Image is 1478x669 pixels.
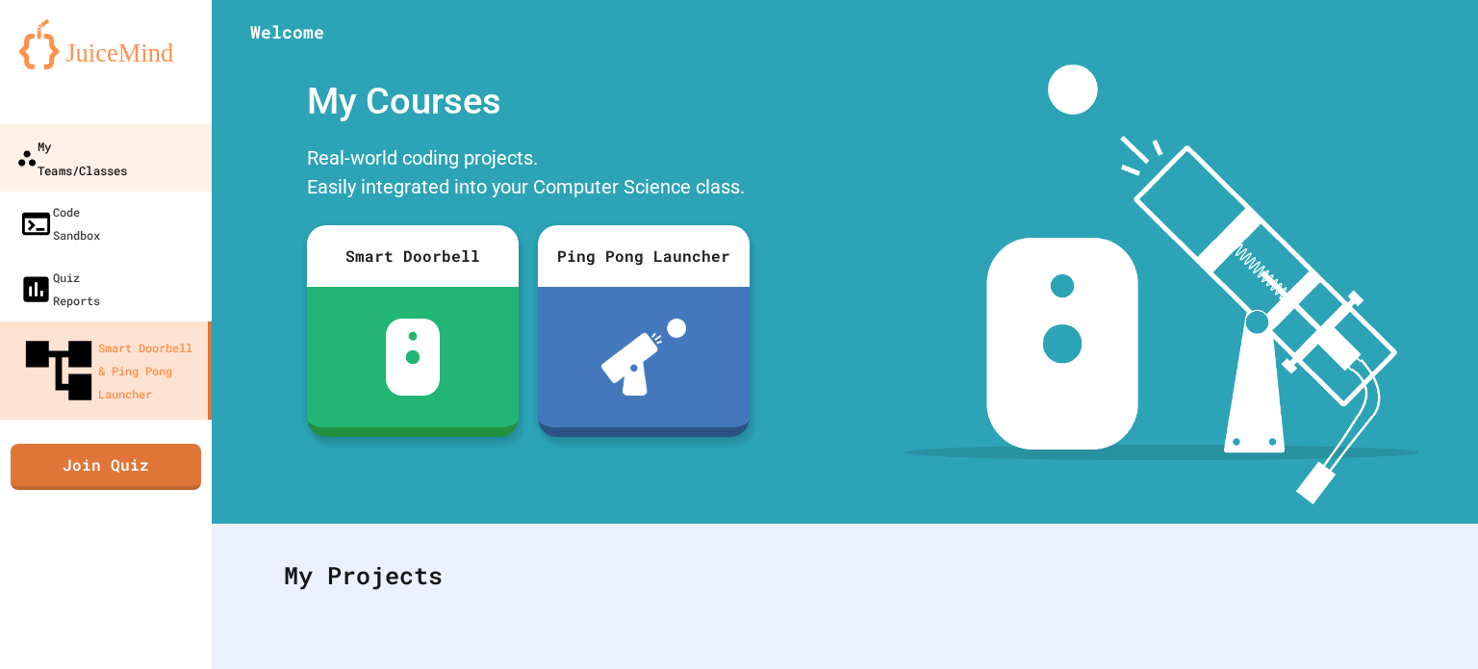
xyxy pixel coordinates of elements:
img: sdb-white.svg [386,319,441,396]
div: Quiz Reports [19,266,100,312]
div: My Teams/Classes [16,134,127,181]
img: ppl-with-ball.png [601,319,687,396]
a: Join Quiz [11,444,201,490]
div: My Projects [265,538,1425,613]
div: My Courses [297,64,759,139]
div: Code Sandbox [19,200,100,246]
div: Real-world coding projects. Easily integrated into your Computer Science class. [297,139,759,211]
img: logo-orange.svg [19,19,192,69]
div: Smart Doorbell [307,225,519,287]
img: banner-image-my-projects.png [904,64,1419,504]
div: Ping Pong Launcher [538,225,750,287]
div: Smart Doorbell & Ping Pong Launcher [19,331,200,410]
